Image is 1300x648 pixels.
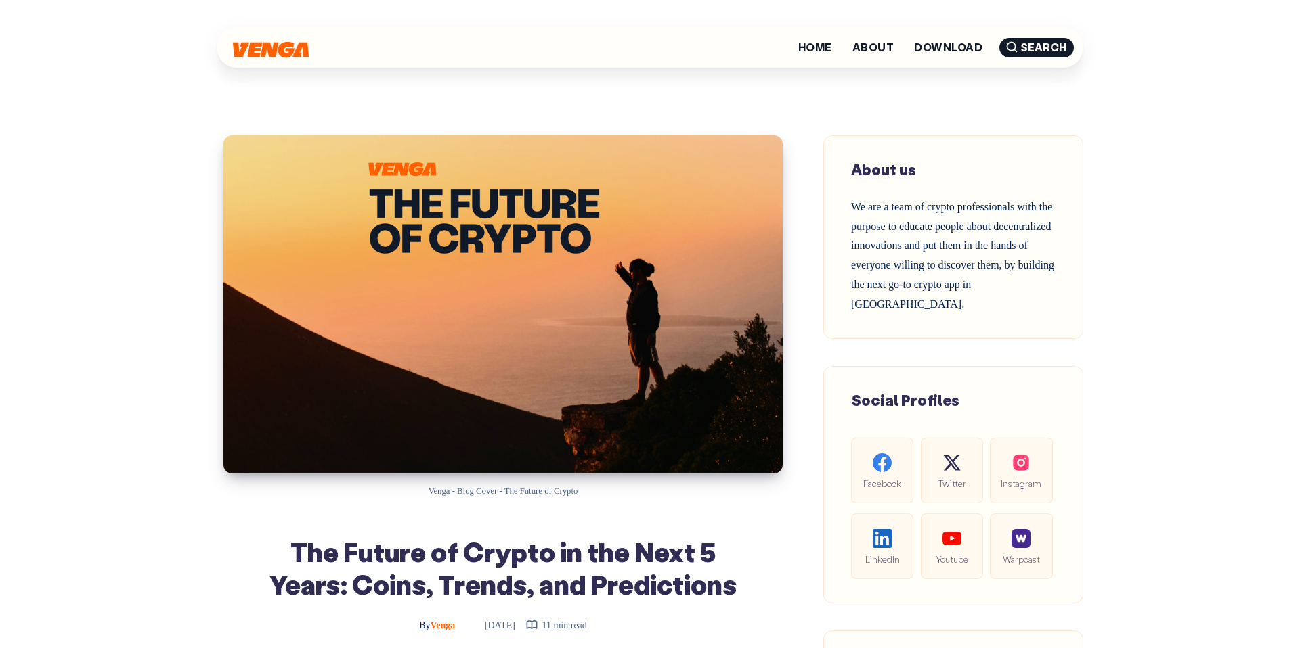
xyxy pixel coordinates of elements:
a: Warpcast [990,513,1052,579]
span: Venga - Blog Cover - The Future of Crypto [429,486,578,496]
a: Download [914,42,982,53]
span: LinkedIn [862,551,903,567]
h1: The Future of Crypto in the Next 5 Years: Coins, Trends, and Predictions [257,535,749,600]
a: Home [798,42,832,53]
span: Venga [419,620,455,630]
a: About [852,42,894,53]
span: Warpcast [1001,551,1041,567]
span: Instagram [1001,476,1041,491]
span: Twitter [932,476,972,491]
a: Twitter [921,438,983,503]
span: Search [999,38,1074,57]
a: ByVenga [419,620,458,630]
img: social-youtube.99db9aba05279f803f3e7a4a838dfb6c.svg [942,529,961,548]
a: Instagram [990,438,1052,503]
span: By [419,620,430,630]
img: social-linkedin.be646fe421ccab3a2ad91cb58bdc9694.svg [873,529,892,548]
img: The Future of Crypto in the Next 5 Years: Coins, Trends, and Predictions [223,135,783,473]
img: Venga Blog [233,42,309,57]
img: social-warpcast.e8a23a7ed3178af0345123c41633f860.png [1012,529,1031,548]
a: Facebook [851,438,913,503]
time: [DATE] [466,620,515,630]
div: 11 min read [525,617,586,634]
span: About us [851,160,916,179]
span: Social Profiles [851,390,959,410]
span: We are a team of crypto professionals with the purpose to educate people about decentralized inno... [851,201,1054,310]
a: LinkedIn [851,513,913,579]
span: Youtube [932,551,972,567]
a: Youtube [921,513,983,579]
span: Facebook [862,476,903,491]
